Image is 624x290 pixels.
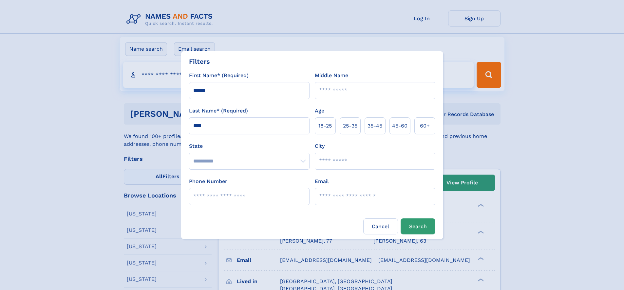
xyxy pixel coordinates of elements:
span: 35‑45 [368,122,382,130]
label: Middle Name [315,72,348,79]
label: Age [315,107,324,115]
div: Filters [189,57,210,66]
span: 18‑25 [318,122,332,130]
label: Cancel [363,218,398,234]
button: Search [401,218,435,234]
span: 60+ [420,122,430,130]
label: Email [315,178,329,185]
label: Phone Number [189,178,227,185]
label: State [189,142,310,150]
label: City [315,142,325,150]
label: Last Name* (Required) [189,107,248,115]
span: 25‑35 [343,122,357,130]
label: First Name* (Required) [189,72,249,79]
span: 45‑60 [392,122,407,130]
